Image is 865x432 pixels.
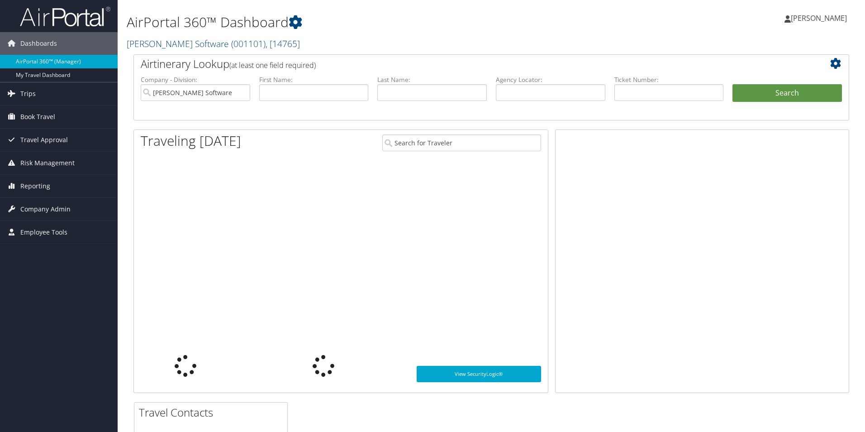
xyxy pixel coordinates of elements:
[231,38,266,50] span: ( 001101 )
[20,129,68,151] span: Travel Approval
[259,75,369,84] label: First Name:
[141,131,241,150] h1: Traveling [DATE]
[791,13,847,23] span: [PERSON_NAME]
[784,5,856,32] a: [PERSON_NAME]
[20,221,67,244] span: Employee Tools
[141,56,782,72] h2: Airtinerary Lookup
[139,405,287,420] h2: Travel Contacts
[266,38,300,50] span: , [ 14765 ]
[732,84,842,102] button: Search
[20,175,50,197] span: Reporting
[377,75,487,84] label: Last Name:
[20,152,75,174] span: Risk Management
[141,75,250,84] label: Company - Division:
[127,13,613,32] h1: AirPortal 360™ Dashboard
[417,366,541,382] a: View SecurityLogic®
[229,60,316,70] span: (at least one field required)
[127,38,300,50] a: [PERSON_NAME] Software
[496,75,605,84] label: Agency Locator:
[20,32,57,55] span: Dashboards
[20,82,36,105] span: Trips
[614,75,724,84] label: Ticket Number:
[382,134,541,151] input: Search for Traveler
[20,106,55,128] span: Book Travel
[20,198,71,221] span: Company Admin
[20,6,110,27] img: airportal-logo.png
